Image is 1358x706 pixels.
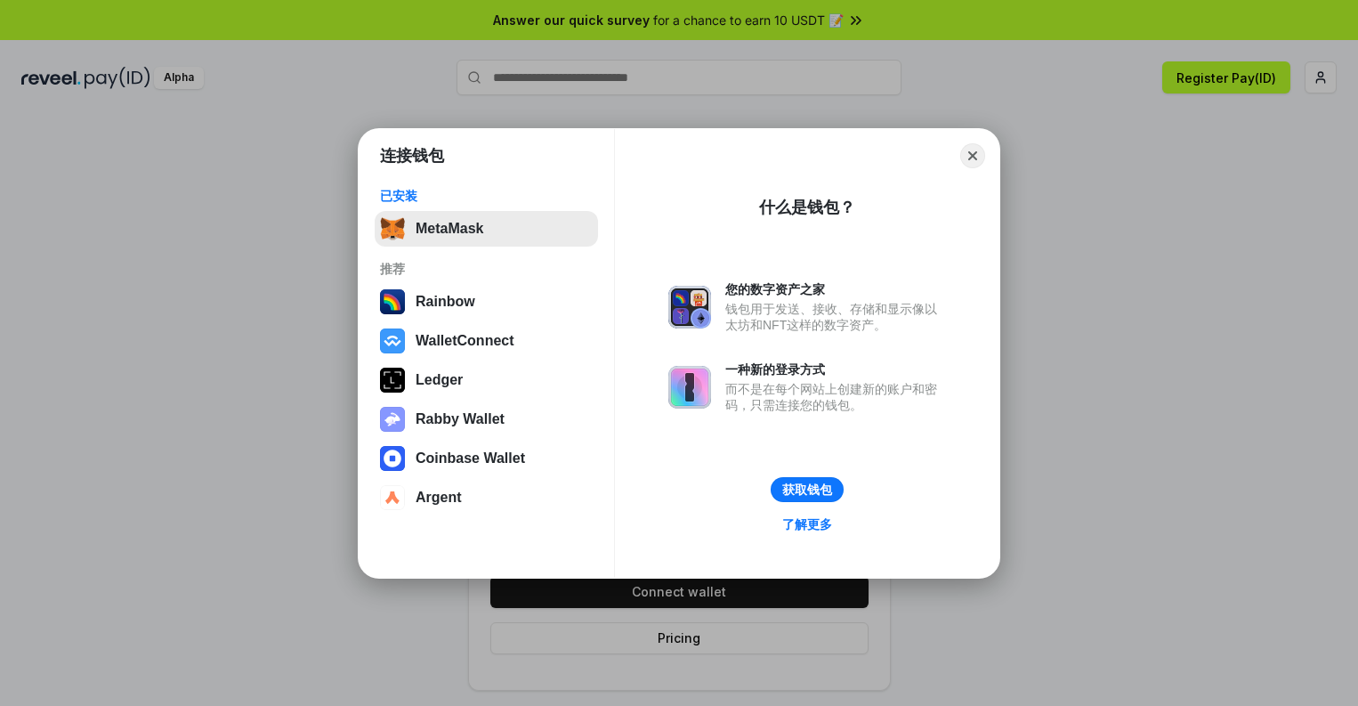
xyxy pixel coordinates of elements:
div: Rainbow [416,294,475,310]
div: 推荐 [380,261,593,277]
img: svg+xml,%3Csvg%20width%3D%2228%22%20height%3D%2228%22%20viewBox%3D%220%200%2028%2028%22%20fill%3D... [380,485,405,510]
div: 一种新的登录方式 [725,361,946,377]
div: 而不是在每个网站上创建新的账户和密码，只需连接您的钱包。 [725,381,946,413]
button: MetaMask [375,211,598,247]
div: 获取钱包 [782,482,832,498]
div: WalletConnect [416,333,514,349]
h1: 连接钱包 [380,145,444,166]
img: svg+xml,%3Csvg%20xmlns%3D%22http%3A%2F%2Fwww.w3.org%2F2000%2Fsvg%22%20fill%3D%22none%22%20viewBox... [380,407,405,432]
div: MetaMask [416,221,483,237]
img: svg+xml,%3Csvg%20xmlns%3D%22http%3A%2F%2Fwww.w3.org%2F2000%2Fsvg%22%20fill%3D%22none%22%20viewBox... [668,366,711,409]
img: svg+xml,%3Csvg%20xmlns%3D%22http%3A%2F%2Fwww.w3.org%2F2000%2Fsvg%22%20width%3D%2228%22%20height%3... [380,368,405,393]
div: 您的数字资产之家 [725,281,946,297]
button: 获取钱包 [771,477,844,502]
button: Coinbase Wallet [375,441,598,476]
button: Rainbow [375,284,598,320]
img: svg+xml,%3Csvg%20width%3D%22120%22%20height%3D%22120%22%20viewBox%3D%220%200%20120%20120%22%20fil... [380,289,405,314]
div: Coinbase Wallet [416,450,525,467]
button: Close [960,143,985,168]
div: 了解更多 [782,516,832,532]
img: svg+xml,%3Csvg%20width%3D%2228%22%20height%3D%2228%22%20viewBox%3D%220%200%2028%2028%22%20fill%3D... [380,329,405,353]
div: Rabby Wallet [416,411,505,427]
img: svg+xml,%3Csvg%20width%3D%2228%22%20height%3D%2228%22%20viewBox%3D%220%200%2028%2028%22%20fill%3D... [380,446,405,471]
div: Ledger [416,372,463,388]
button: Ledger [375,362,598,398]
img: svg+xml,%3Csvg%20xmlns%3D%22http%3A%2F%2Fwww.w3.org%2F2000%2Fsvg%22%20fill%3D%22none%22%20viewBox... [668,286,711,329]
button: WalletConnect [375,323,598,359]
div: 已安装 [380,188,593,204]
div: 什么是钱包？ [759,197,855,218]
div: Argent [416,490,462,506]
a: 了解更多 [772,513,843,536]
img: svg+xml,%3Csvg%20fill%3D%22none%22%20height%3D%2233%22%20viewBox%3D%220%200%2035%2033%22%20width%... [380,216,405,241]
button: Rabby Wallet [375,402,598,437]
button: Argent [375,480,598,515]
div: 钱包用于发送、接收、存储和显示像以太坊和NFT这样的数字资产。 [725,301,946,333]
